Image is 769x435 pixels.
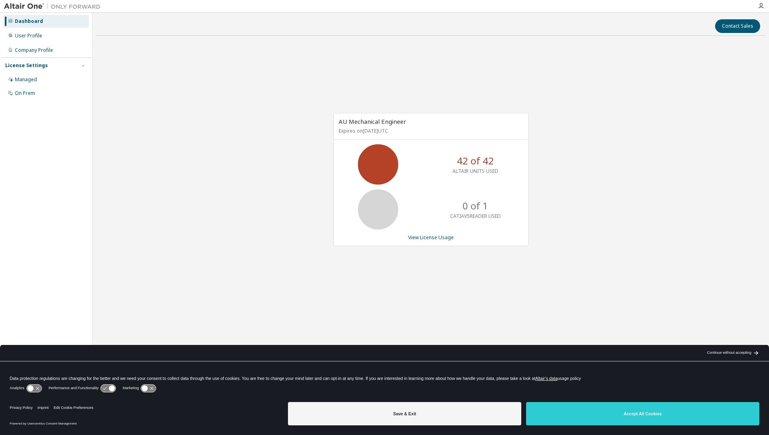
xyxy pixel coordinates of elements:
[408,234,454,241] a: View License Usage
[463,199,488,213] p: 0 of 1
[450,213,501,220] p: CATIAV5READER USED
[339,117,406,125] span: AU Mechanical Engineer
[15,18,43,25] div: Dashboard
[339,127,521,134] p: Expires on [DATE] UTC
[15,47,53,53] div: Company Profile
[5,62,48,69] div: License Settings
[15,76,37,83] div: Managed
[4,2,105,10] img: Altair One
[715,19,760,33] button: Contact Sales
[15,90,35,96] div: On Prem
[15,33,42,39] div: User Profile
[452,168,498,174] p: ALTAIR UNITS USED
[457,154,494,168] p: 42 of 42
